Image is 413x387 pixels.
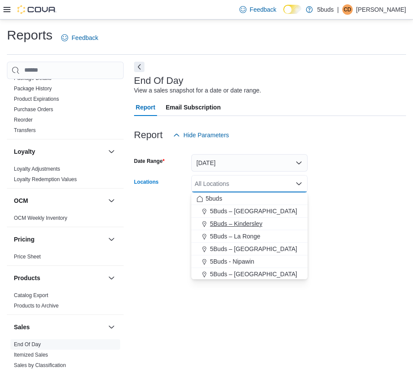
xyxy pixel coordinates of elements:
a: Reorder [14,117,33,123]
p: [PERSON_NAME] [356,4,406,15]
h3: Loyalty [14,147,35,156]
button: [DATE] [191,154,308,172]
span: Feedback [72,33,98,42]
a: Purchase Orders [14,106,53,112]
button: Sales [106,322,117,332]
button: Sales [14,323,105,331]
span: Products to Archive [14,302,59,309]
span: OCM Weekly Inventory [14,215,67,222]
span: 5Buds – Kindersley [210,219,262,228]
button: 5Buds – [GEOGRAPHIC_DATA] [191,243,308,255]
button: Loyalty [106,146,117,157]
a: Loyalty Redemption Values [14,176,77,182]
div: View a sales snapshot for a date or date range. [134,86,261,95]
span: 5buds [206,194,222,203]
a: Price Sheet [14,254,41,260]
label: Locations [134,179,159,185]
button: Products [14,274,105,282]
a: Catalog Export [14,292,48,298]
a: Package Details [14,75,52,81]
a: Products to Archive [14,303,59,309]
span: 5Buds – [GEOGRAPHIC_DATA] [210,245,297,253]
h3: Report [134,130,163,140]
button: Pricing [14,235,105,244]
h3: OCM [14,196,28,205]
span: Report [136,99,155,116]
button: Next [134,62,144,72]
button: Pricing [106,234,117,245]
button: Close list of options [295,180,302,187]
div: Loyalty [7,164,124,188]
h1: Reports [7,26,52,44]
button: Loyalty [14,147,105,156]
a: Product Expirations [14,96,59,102]
span: Loyalty Adjustments [14,165,60,172]
h3: Pricing [14,235,34,244]
button: 5Buds – [GEOGRAPHIC_DATA] [191,268,308,281]
p: | [337,4,339,15]
h3: Products [14,274,40,282]
a: OCM Weekly Inventory [14,215,67,221]
span: 5Buds – La Ronge [210,232,260,241]
button: 5Buds – Kindersley [191,218,308,230]
button: 5Buds – [GEOGRAPHIC_DATA] [191,205,308,218]
span: Loyalty Redemption Values [14,176,77,183]
span: Email Subscription [166,99,221,116]
span: Purchase Orders [14,106,53,113]
h3: End Of Day [134,76,184,86]
h3: Sales [14,323,30,331]
button: Products [106,273,117,283]
button: Hide Parameters [170,126,233,144]
span: 5Buds – [GEOGRAPHIC_DATA] [210,270,297,278]
p: 5buds [317,4,334,15]
button: 5Buds – La Ronge [191,230,308,243]
img: Cova [17,5,56,14]
div: Products [7,290,124,314]
span: End Of Day [14,341,41,348]
span: Hide Parameters [184,131,229,139]
a: Itemized Sales [14,352,48,358]
a: Transfers [14,127,36,133]
span: Catalog Export [14,292,48,299]
span: Transfers [14,127,36,134]
div: Choose from the following options [191,192,308,344]
span: 5Buds - Nipawin [210,257,254,266]
div: Pricing [7,251,124,265]
button: OCM [106,195,117,206]
label: Date Range [134,158,165,165]
span: Package History [14,85,52,92]
a: Feedback [236,1,280,18]
a: Loyalty Adjustments [14,166,60,172]
a: Sales by Classification [14,362,66,368]
button: 5buds [191,192,308,205]
span: Reorder [14,116,33,123]
button: OCM [14,196,105,205]
div: OCM [7,213,124,227]
span: CD [344,4,351,15]
a: Feedback [58,29,102,46]
span: Price Sheet [14,253,41,260]
a: Package History [14,86,52,92]
button: 5Buds - Nipawin [191,255,308,268]
span: Feedback [250,5,276,14]
a: End Of Day [14,341,41,347]
span: Sales by Classification [14,362,66,369]
div: Chelsea Dinsmore [342,4,353,15]
span: Itemized Sales [14,351,48,358]
input: Dark Mode [283,5,302,14]
span: 5Buds – [GEOGRAPHIC_DATA] [210,207,297,215]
